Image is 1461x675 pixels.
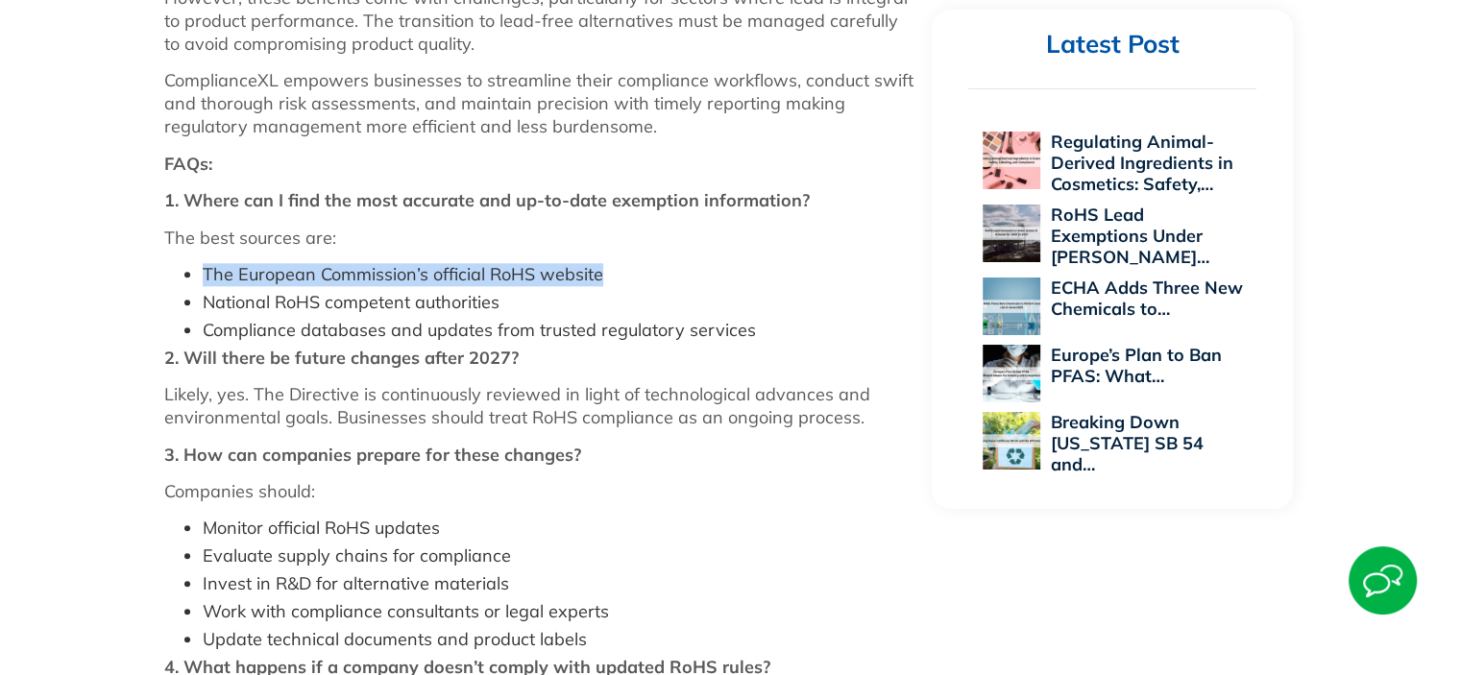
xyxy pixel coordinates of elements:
li: Evaluate supply chains for compliance [203,544,913,567]
a: Regulating Animal-Derived Ingredients in Cosmetics: Safety,… [1050,131,1232,195]
strong: FAQs: [164,153,212,175]
p: Companies should: [164,480,913,503]
strong: 2. Will there be future changes after 2027? [164,347,519,369]
img: Start Chat [1349,546,1417,615]
li: Compliance databases and updates from trusted regulatory services [203,319,913,342]
li: Invest in R&D for alternative materials [203,572,913,595]
a: Breaking Down [US_STATE] SB 54 and… [1050,411,1203,475]
img: RoHS Lead Exemptions Under Annex III A Guide for 2025 to 2027 [983,205,1040,262]
img: Regulating Animal-Derived Ingredients in Cosmetics: Safety, Labelling, and Compliance [983,132,1040,189]
strong: 3. How can companies prepare for these changes? [164,444,581,466]
li: Work with compliance consultants or legal experts [203,600,913,623]
img: Europe’s Plan to Ban PFAS: What It Means for Industry and Consumers [983,345,1040,402]
li: National RoHS competent authorities [203,291,913,314]
p: Likely, yes. The Directive is continuously reviewed in light of technological advances and enviro... [164,383,913,429]
p: The best sources are: [164,227,913,250]
img: Breaking Down California SB 54 and the EPR Mandate [983,412,1040,470]
li: The European Commission’s official RoHS website [203,263,913,286]
a: Europe’s Plan to Ban PFAS: What… [1050,344,1221,387]
a: ECHA Adds Three New Chemicals to… [1050,277,1242,320]
a: RoHS Lead Exemptions Under [PERSON_NAME]… [1050,204,1208,268]
img: ECHA Adds Three New Chemicals to REACH Candidate List in June 2025 [983,277,1040,335]
li: Update technical documents and product labels [203,628,913,651]
p: ComplianceXL empowers businesses to streamline their compliance workflows, conduct swift and thor... [164,69,913,138]
strong: 1. Where can I find the most accurate and up-to-date exemption information? [164,189,810,211]
h2: Latest Post [968,29,1256,60]
li: Monitor official RoHS updates [203,517,913,540]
